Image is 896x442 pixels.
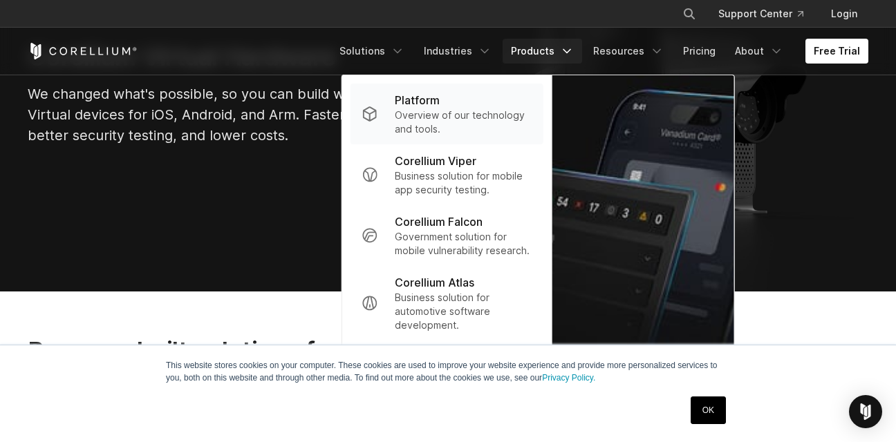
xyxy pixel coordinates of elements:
[805,39,868,64] a: Free Trial
[395,108,532,136] p: Overview of our technology and tools.
[395,153,476,169] p: Corellium Viper
[707,1,814,26] a: Support Center
[395,92,440,108] p: Platform
[395,291,532,332] p: Business solution for automotive software development.
[395,213,483,230] p: Corellium Falcon
[351,205,543,266] a: Corellium Falcon Government solution for mobile vulnerability research.
[675,39,724,64] a: Pricing
[552,75,734,410] img: Matrix_WebNav_1x
[542,373,595,383] a: Privacy Policy.
[820,1,868,26] a: Login
[395,230,532,258] p: Government solution for mobile vulnerability research.
[351,340,543,401] a: Corellium Solo Community solution for mobile security discovery.
[395,274,474,291] p: Corellium Atlas
[585,39,672,64] a: Resources
[351,266,543,340] a: Corellium Atlas Business solution for automotive software development.
[331,39,868,64] div: Navigation Menu
[666,1,868,26] div: Navigation Menu
[691,396,726,424] a: OK
[395,169,532,197] p: Business solution for mobile app security testing.
[28,84,442,146] p: We changed what's possible, so you can build what's next. Virtual devices for iOS, Android, and A...
[677,1,702,26] button: Search
[552,75,734,410] a: MATRIX Technology Mobile app testing and reporting automation.
[28,43,138,59] a: Corellium Home
[166,359,730,384] p: This website stores cookies on your computer. These cookies are used to improve your website expe...
[351,144,543,205] a: Corellium Viper Business solution for mobile app security testing.
[503,39,582,64] a: Products
[351,84,543,144] a: Platform Overview of our technology and tools.
[416,39,500,64] a: Industries
[849,395,882,428] div: Open Intercom Messenger
[727,39,792,64] a: About
[28,336,499,397] h2: Purpose-built solutions for research, development, and testing.
[331,39,413,64] a: Solutions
